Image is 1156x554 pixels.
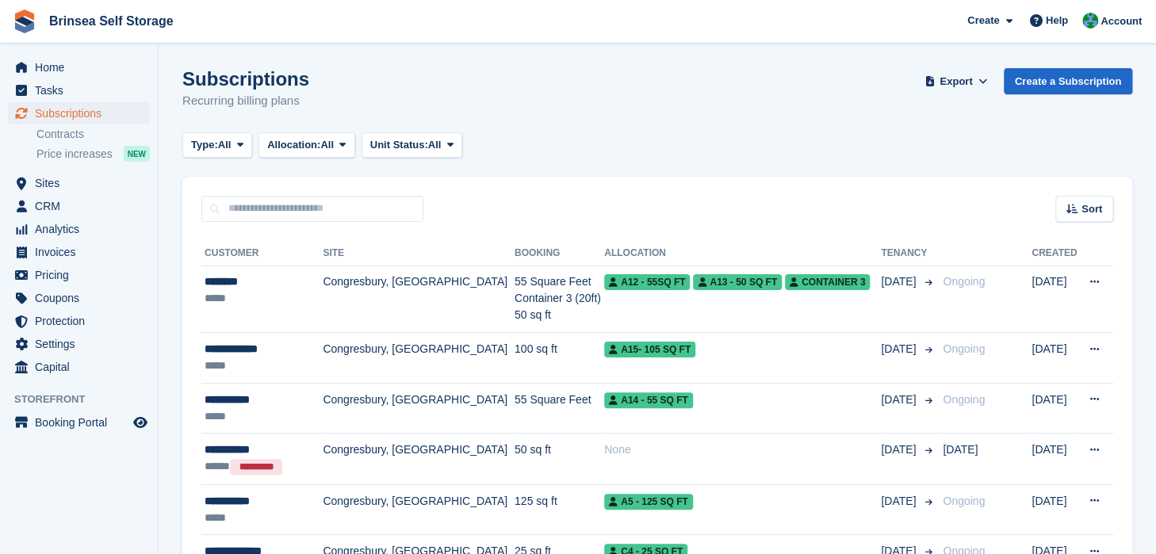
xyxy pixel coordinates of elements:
[881,341,919,357] span: [DATE]
[881,392,919,408] span: [DATE]
[515,241,604,266] th: Booking
[35,411,130,434] span: Booking Portal
[35,172,130,194] span: Sites
[35,79,130,101] span: Tasks
[604,392,693,408] span: A14 - 55 sq ft
[323,241,515,266] th: Site
[1032,434,1078,484] td: [DATE]
[604,441,881,458] div: None
[881,493,919,510] span: [DATE]
[515,266,604,333] td: 55 Square Feet Container 3 (20ft) 50 sq ft
[1081,201,1102,217] span: Sort
[35,241,130,263] span: Invoices
[943,495,985,507] span: Ongoing
[323,383,515,434] td: Congresbury, [GEOGRAPHIC_DATA]
[8,411,150,434] a: menu
[8,287,150,309] a: menu
[35,356,130,378] span: Capital
[35,56,130,78] span: Home
[8,79,150,101] a: menu
[881,273,919,290] span: [DATE]
[1082,13,1098,29] img: Jeff Cherson
[323,266,515,333] td: Congresbury, [GEOGRAPHIC_DATA]
[8,195,150,217] a: menu
[604,342,695,357] span: A15- 105 sq ft
[8,356,150,378] a: menu
[881,241,936,266] th: Tenancy
[267,137,320,153] span: Allocation:
[8,172,150,194] a: menu
[131,413,150,432] a: Preview store
[1032,266,1078,333] td: [DATE]
[191,137,218,153] span: Type:
[8,264,150,286] a: menu
[8,241,150,263] a: menu
[1004,68,1132,94] a: Create a Subscription
[35,102,130,124] span: Subscriptions
[8,56,150,78] a: menu
[881,441,919,458] span: [DATE]
[921,68,991,94] button: Export
[35,264,130,286] span: Pricing
[515,383,604,434] td: 55 Square Feet
[323,333,515,384] td: Congresbury, [GEOGRAPHIC_DATA]
[604,241,881,266] th: Allocation
[943,275,985,288] span: Ongoing
[8,102,150,124] a: menu
[940,74,972,90] span: Export
[428,137,442,153] span: All
[515,333,604,384] td: 100 sq ft
[36,145,150,162] a: Price increases NEW
[14,392,158,407] span: Storefront
[362,132,462,159] button: Unit Status: All
[943,443,978,456] span: [DATE]
[785,274,870,290] span: Container 3
[8,333,150,355] a: menu
[124,146,150,162] div: NEW
[1046,13,1068,29] span: Help
[515,484,604,535] td: 125 sq ft
[1032,484,1078,535] td: [DATE]
[323,434,515,484] td: Congresbury, [GEOGRAPHIC_DATA]
[35,333,130,355] span: Settings
[943,342,985,355] span: Ongoing
[604,494,693,510] span: A5 - 125 sq ft
[1032,241,1078,266] th: Created
[182,92,309,110] p: Recurring billing plans
[515,434,604,484] td: 50 sq ft
[693,274,782,290] span: A13 - 50 sq ft
[36,127,150,142] a: Contracts
[1100,13,1142,29] span: Account
[967,13,999,29] span: Create
[1032,333,1078,384] td: [DATE]
[218,137,232,153] span: All
[182,68,309,90] h1: Subscriptions
[370,137,428,153] span: Unit Status:
[36,147,113,162] span: Price increases
[8,310,150,332] a: menu
[1032,383,1078,434] td: [DATE]
[201,241,323,266] th: Customer
[35,287,130,309] span: Coupons
[35,310,130,332] span: Protection
[43,8,180,34] a: Brinsea Self Storage
[258,132,355,159] button: Allocation: All
[13,10,36,33] img: stora-icon-8386f47178a22dfd0bd8f6a31ec36ba5ce8667c1dd55bd0f319d3a0aa187defe.svg
[604,274,690,290] span: A12 - 55sq ft
[35,195,130,217] span: CRM
[320,137,334,153] span: All
[323,484,515,535] td: Congresbury, [GEOGRAPHIC_DATA]
[182,132,252,159] button: Type: All
[35,218,130,240] span: Analytics
[943,393,985,406] span: Ongoing
[8,218,150,240] a: menu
